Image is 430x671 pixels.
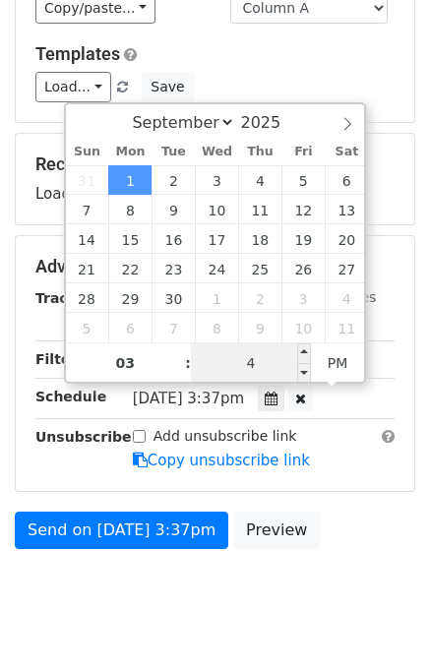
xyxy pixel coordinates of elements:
[152,146,195,158] span: Tue
[195,254,238,283] span: September 24, 2025
[281,146,325,158] span: Fri
[108,313,152,342] span: October 6, 2025
[133,390,244,407] span: [DATE] 3:37pm
[66,283,109,313] span: September 28, 2025
[108,165,152,195] span: September 1, 2025
[15,512,228,549] a: Send on [DATE] 3:37pm
[108,224,152,254] span: September 15, 2025
[325,146,368,158] span: Sat
[66,224,109,254] span: September 14, 2025
[66,165,109,195] span: August 31, 2025
[152,195,195,224] span: September 9, 2025
[281,313,325,342] span: October 10, 2025
[238,195,281,224] span: September 11, 2025
[152,254,195,283] span: September 23, 2025
[325,165,368,195] span: September 6, 2025
[238,165,281,195] span: September 4, 2025
[325,224,368,254] span: September 20, 2025
[238,283,281,313] span: October 2, 2025
[325,283,368,313] span: October 4, 2025
[35,256,395,277] h5: Advanced
[152,165,195,195] span: September 2, 2025
[281,283,325,313] span: October 3, 2025
[142,72,193,102] button: Save
[35,290,101,306] strong: Tracking
[311,343,365,383] span: Click to toggle
[281,165,325,195] span: September 5, 2025
[133,452,310,469] a: Copy unsubscribe link
[108,195,152,224] span: September 8, 2025
[195,283,238,313] span: October 1, 2025
[238,254,281,283] span: September 25, 2025
[35,153,395,175] h5: Recipients
[35,351,86,367] strong: Filters
[35,389,106,404] strong: Schedule
[195,165,238,195] span: September 3, 2025
[195,224,238,254] span: September 17, 2025
[185,343,191,383] span: :
[281,254,325,283] span: September 26, 2025
[35,153,395,205] div: Loading...
[238,146,281,158] span: Thu
[35,72,111,102] a: Load...
[66,146,109,158] span: Sun
[191,343,311,383] input: Minute
[238,224,281,254] span: September 18, 2025
[325,254,368,283] span: September 27, 2025
[66,195,109,224] span: September 7, 2025
[195,195,238,224] span: September 10, 2025
[152,283,195,313] span: September 30, 2025
[66,313,109,342] span: October 5, 2025
[66,254,109,283] span: September 21, 2025
[281,195,325,224] span: September 12, 2025
[332,577,430,671] iframe: Chat Widget
[325,195,368,224] span: September 13, 2025
[325,313,368,342] span: October 11, 2025
[233,512,320,549] a: Preview
[195,313,238,342] span: October 8, 2025
[238,313,281,342] span: October 9, 2025
[281,224,325,254] span: September 19, 2025
[108,283,152,313] span: September 29, 2025
[108,254,152,283] span: September 22, 2025
[235,113,306,132] input: Year
[154,426,297,447] label: Add unsubscribe link
[195,146,238,158] span: Wed
[66,343,186,383] input: Hour
[35,429,132,445] strong: Unsubscribe
[35,43,120,64] a: Templates
[152,224,195,254] span: September 16, 2025
[108,146,152,158] span: Mon
[152,313,195,342] span: October 7, 2025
